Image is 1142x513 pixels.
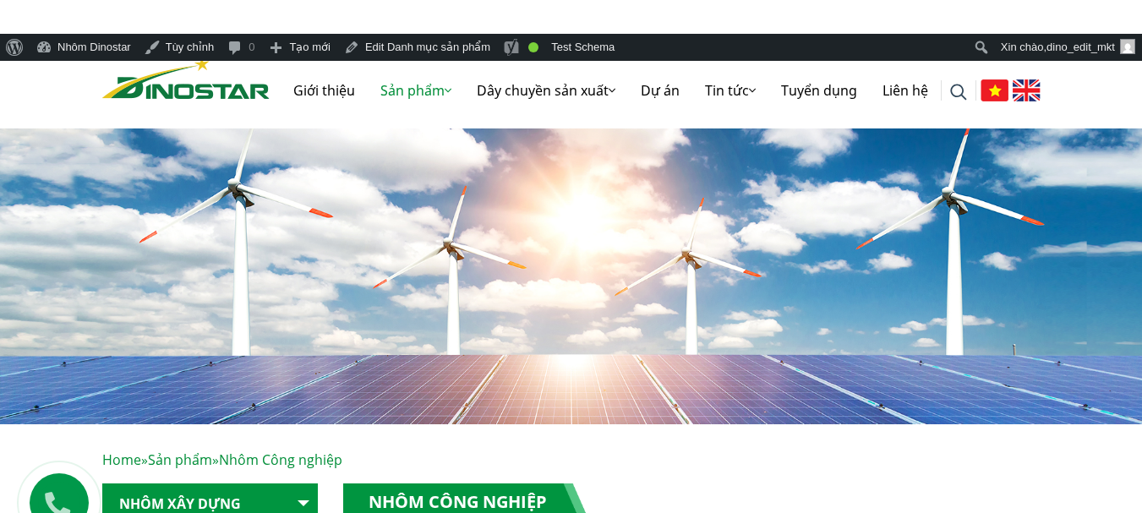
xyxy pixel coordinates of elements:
a: Nhôm Dinostar [30,34,138,61]
span: Nhôm Công nghiệp [219,450,342,469]
a: Edit Danh mục sản phẩm [337,34,497,61]
a: Xin chào, [995,34,1142,61]
a: Tuyển dụng [768,63,870,117]
div: Tốt [528,42,538,52]
span: dino_edit_mkt [1046,41,1115,53]
a: Test Schema [545,34,621,61]
img: search [950,84,967,101]
img: Tiếng Việt [981,79,1008,101]
span: Tạo mới [289,34,331,61]
a: Sản phẩm [148,450,212,469]
a: Dự án [628,63,692,117]
a: Giới thiệu [281,63,368,117]
a: Dây chuyền sản xuất [464,63,628,117]
a: Home [102,450,141,469]
a: Sản phẩm [368,63,464,117]
span: » » [102,450,342,469]
span: 0 [249,34,254,61]
img: Nhôm Dinostar [102,57,270,99]
a: Liên hệ [870,63,941,117]
a: Tin tức [692,63,768,117]
img: English [1013,79,1041,101]
a: Tùy chỉnh [138,34,221,61]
